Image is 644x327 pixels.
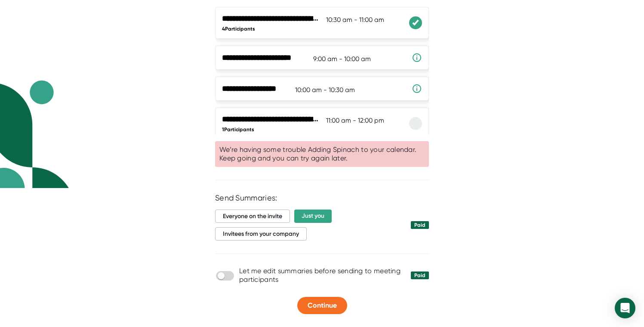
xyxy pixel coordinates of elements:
[313,55,371,63] span: 9:00 am - 10:00 am
[297,297,347,314] button: Continue
[219,145,425,163] div: We’re having some trouble Adding Spinach to your calendar. Keep going and you can try again later.
[222,126,254,133] span: 1 Participants
[326,16,384,24] span: 10:30 am - 11:00 am
[215,227,307,241] span: Invitees from your company
[308,301,337,309] span: Continue
[215,193,429,203] div: Send Summaries:
[326,117,384,124] span: 11:00 am - 12:00 pm
[222,26,255,32] span: 4 Participants
[414,272,425,278] div: Paid
[215,210,290,223] span: Everyone on the invite
[294,210,332,223] span: Just you
[414,222,425,228] div: Paid
[295,86,355,94] span: 10:00 am - 10:30 am
[615,298,635,318] div: Open Intercom Messenger
[239,267,404,284] div: Let me edit summaries before sending to meeting participants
